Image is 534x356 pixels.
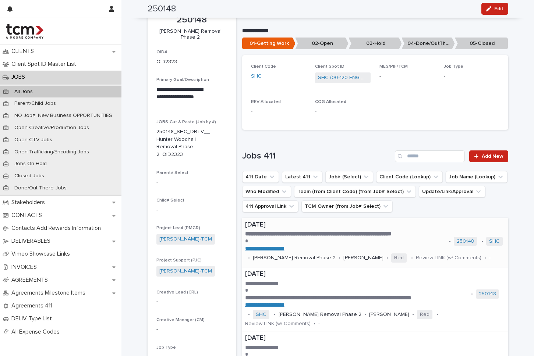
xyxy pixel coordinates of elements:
[416,255,481,261] p: Review LINK (w/ Comments)
[455,38,508,50] p: 05-Closed
[245,334,505,342] p: [DATE]
[251,107,307,115] p: -
[417,310,432,319] span: Red
[242,38,296,50] p: 01-Getting Work
[156,58,177,66] p: OID2323
[156,28,224,41] p: [PERSON_NAME] Removal Phase 2
[8,277,54,284] p: AGREEMENTS
[274,311,276,318] p: •
[479,291,496,297] a: 250148
[469,150,508,162] a: Add New
[248,255,250,261] p: •
[148,4,176,14] h2: 250148
[245,321,311,327] p: Review LINK (w/ Comments)
[156,198,184,203] span: Child# Select
[6,24,43,39] img: 4hMmSqQkux38exxPVZHQ
[8,212,48,219] p: CONTACTS
[482,154,503,159] span: Add New
[489,255,491,261] p: -
[295,38,349,50] p: 02-Open
[8,48,40,55] p: CLIENTS
[156,15,227,25] p: 250148
[251,72,262,80] a: SHC
[8,302,58,309] p: Agreements 411
[8,89,39,95] p: All Jobs
[8,225,107,232] p: Contacts Add Rewards Information
[301,200,393,212] button: TCM Owner (from Job# Select)
[251,64,276,69] span: Client Code
[156,128,210,159] p: 250148_SHC_DRTV__Hunter Woodhall Removal Phase 2_OID2323
[8,74,31,81] p: JOBS
[256,311,266,318] a: SHC
[8,250,76,257] p: Vimeo Showcase Links
[242,171,279,183] button: 411 Date
[8,185,73,191] p: Done/Out There Jobs
[494,6,503,11] span: Edit
[282,171,322,183] button: Latest 411
[279,311,361,318] p: [PERSON_NAME] Removal Phase 2
[242,200,298,212] button: 411 Approval Link
[8,264,43,271] p: INVOICES
[8,149,95,155] p: Open Trafficking/Encoding Jobs
[8,328,66,335] p: All Expense Codes
[156,318,205,322] span: Creative Manager (CM)
[376,171,443,183] button: Client Code (Lookup)
[489,238,500,245] a: SHC
[8,315,58,322] p: DELIV Type List
[156,226,200,230] span: Project Lead (PMGR)
[242,186,291,197] button: Who Modified
[245,221,505,229] p: [DATE]
[8,289,91,296] p: Agreements Milestone Items
[242,151,392,161] h1: Jobs 411
[159,267,212,275] a: [PERSON_NAME]-TCM
[444,72,499,80] p: -
[245,270,505,278] p: [DATE]
[481,238,483,245] p: •
[156,171,188,175] span: Parent# Select
[437,311,439,318] p: •
[395,150,465,162] input: Search
[315,107,371,115] p: -
[156,50,167,54] span: OID#
[156,206,227,214] p: -
[484,255,486,261] p: •
[294,186,416,197] button: Team (from Client Code) (from Job# Select)
[253,255,336,261] p: [PERSON_NAME] Removal Phase 2
[251,100,281,104] span: REV Allocated
[364,311,366,318] p: •
[156,178,227,186] p: -
[457,238,474,245] a: 250148
[325,171,373,183] button: Job# (Select)
[8,61,82,68] p: Client Spot ID Master List
[349,38,402,50] p: 03-Hold
[156,325,227,333] p: -
[8,199,51,206] p: Stakeholders
[315,100,346,104] span: COG Allocated
[343,255,383,261] p: [PERSON_NAME]
[402,38,455,50] p: 04-Done/OutThere
[8,113,118,119] p: NO Job#: New Business OPPORTUNITIES
[446,171,508,183] button: Job Name (Lookup)
[8,137,58,143] p: Open CTV Jobs
[386,255,388,261] p: •
[159,235,212,243] a: [PERSON_NAME]-TCM
[8,173,50,179] p: Closed Jobs
[391,253,407,263] span: Red
[8,100,62,107] p: Parent/Child Jobs
[449,238,451,245] p: •
[156,120,216,124] span: JOBS-Cut & Paste (Job by #)
[314,321,315,327] p: •
[419,186,485,197] button: Update/Link/Approval
[471,291,473,297] p: •
[444,64,463,69] span: Job Type
[339,255,340,261] p: •
[156,298,227,306] p: -
[8,125,95,131] p: Open Creative/Production Jobs
[8,238,56,245] p: DELIVERABLES
[156,290,198,295] span: Creative Lead (CRL)
[412,311,414,318] p: •
[379,64,408,69] span: MES/PIF/TCM
[156,345,176,350] span: Job Type
[481,3,508,15] button: Edit
[8,161,53,167] p: Jobs On Hold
